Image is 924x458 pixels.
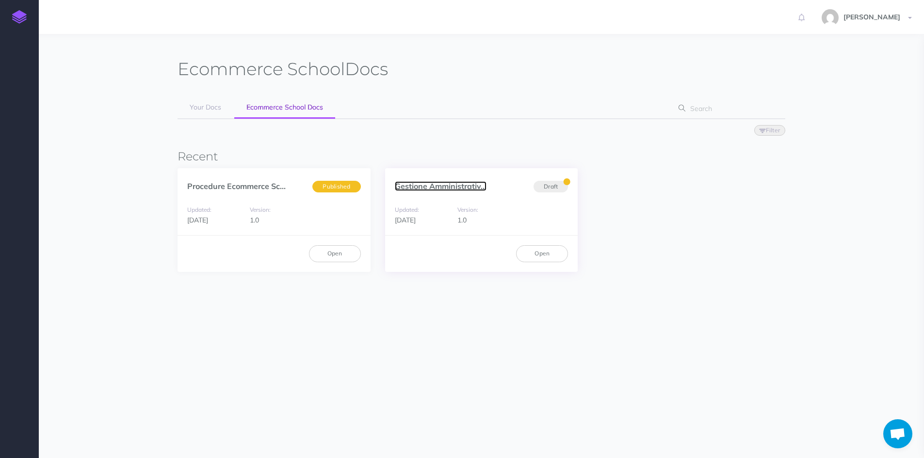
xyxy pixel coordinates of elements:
[395,181,486,191] a: Gestione Amministrativ...
[839,13,905,21] span: [PERSON_NAME]
[457,206,478,213] small: Version:
[250,216,259,224] span: 1.0
[187,181,286,191] a: Procedure Ecommerce Sc...
[822,9,839,26] img: 773ddf364f97774a49de44848d81cdba.jpg
[234,97,335,119] a: Ecommerce School Docs
[178,58,388,80] h1: Docs
[246,103,323,111] span: Ecommerce School Docs
[187,216,208,224] span: [DATE]
[457,216,467,224] span: 1.0
[12,10,27,24] img: logo-mark.svg
[516,245,568,262] a: Open
[754,125,785,136] button: Filter
[178,150,785,163] h3: Recent
[395,206,419,213] small: Updated:
[190,103,221,111] span: Your Docs
[178,97,233,118] a: Your Docs
[187,206,211,213] small: Updated:
[687,100,770,117] input: Search
[309,245,361,262] a: Open
[250,206,271,213] small: Version:
[395,216,416,224] span: [DATE]
[178,58,345,79] span: Ecommerce School
[883,419,912,448] div: Aprire la chat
